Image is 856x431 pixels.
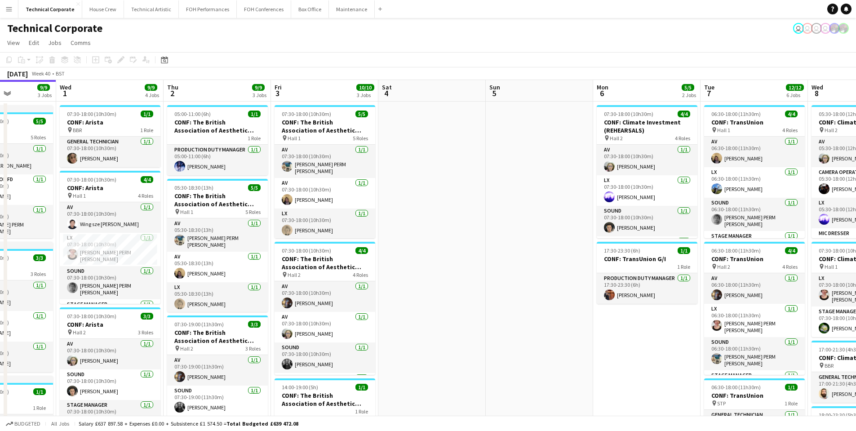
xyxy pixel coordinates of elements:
span: Week 40 [30,70,52,77]
span: Edit [29,39,39,47]
div: BST [56,70,65,77]
span: Comms [71,39,91,47]
a: Jobs [44,37,65,49]
span: Jobs [48,39,62,47]
button: Maintenance [329,0,375,18]
div: Salary £637 897.58 + Expenses £0.00 + Subsistence £1 574.50 = [79,420,298,427]
app-user-avatar: Liveforce Admin [811,23,822,34]
button: FOH Performances [179,0,237,18]
button: Technical Corporate [18,0,82,18]
div: [DATE] [7,69,28,78]
span: All jobs [49,420,71,427]
app-user-avatar: Zubair PERM Dhalla [838,23,849,34]
button: Technical Artistic [124,0,179,18]
button: House Crew [82,0,124,18]
h1: Technical Corporate [7,22,102,35]
app-user-avatar: Zubair PERM Dhalla [829,23,840,34]
button: Box Office [291,0,329,18]
span: View [7,39,20,47]
span: Total Budgeted £639 472.08 [226,420,298,427]
button: FOH Conferences [237,0,291,18]
a: View [4,37,23,49]
app-user-avatar: Liveforce Admin [793,23,804,34]
app-user-avatar: Liveforce Admin [820,23,831,34]
app-user-avatar: Liveforce Admin [802,23,813,34]
a: Comms [67,37,94,49]
a: Edit [25,37,43,49]
span: Budgeted [14,421,40,427]
button: Budgeted [4,419,42,429]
